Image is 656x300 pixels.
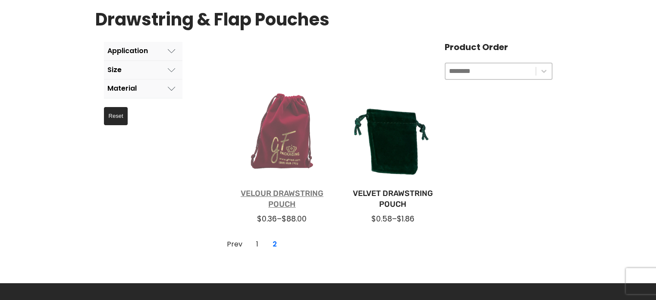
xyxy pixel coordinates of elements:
button: Toggle List [536,63,552,79]
h1: Drawstring & Flap Pouches [95,6,330,33]
button: Size [104,61,182,79]
button: Reset [104,107,128,125]
h4: Product Order [445,42,552,52]
div: – [351,214,434,224]
a: Velour Drawstring Pouch [241,188,324,210]
div: Application [107,47,148,55]
span: $0.36 [257,214,277,224]
button: Material [104,79,182,98]
span: $0.58 [371,214,392,224]
a: Current Page, Page 2 [268,237,282,251]
button: Application [104,42,182,60]
span: $88.00 [282,214,307,224]
div: Size [107,66,122,74]
a: Go to Page 1 [251,237,264,251]
div: Material [107,85,137,92]
nav: Page navigation [220,236,283,253]
span: $1.86 [397,214,414,224]
div: – [241,214,324,224]
a: Velvet Drawstring Pouch [351,188,434,210]
a: Go to Page 1 [222,237,247,251]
